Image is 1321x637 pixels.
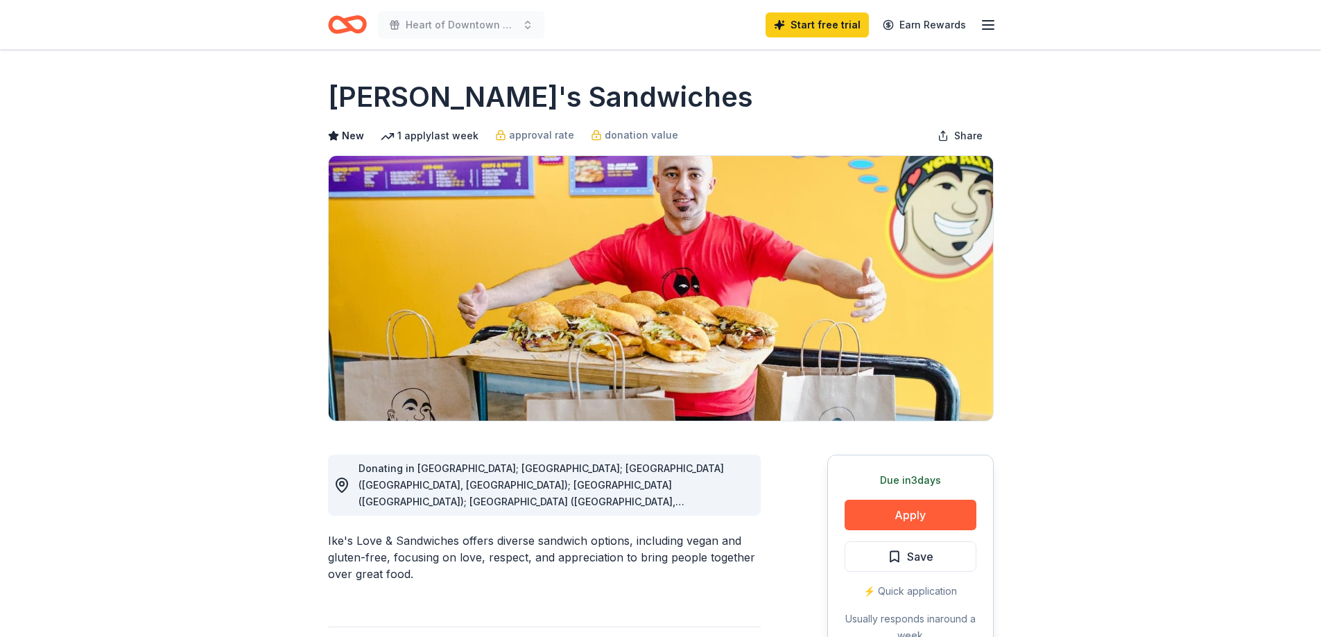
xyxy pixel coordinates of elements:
[766,12,869,37] a: Start free trial
[328,78,753,116] h1: [PERSON_NAME]'s Sandwiches
[329,156,993,421] img: Image for Ike's Sandwiches
[874,12,974,37] a: Earn Rewards
[926,122,994,150] button: Share
[509,127,574,143] span: approval rate
[406,17,517,33] span: Heart of Downtown Golf Tournament
[381,128,478,144] div: 1 apply last week
[605,127,678,143] span: donation value
[342,128,364,144] span: New
[328,8,367,41] a: Home
[845,541,976,572] button: Save
[359,462,724,591] span: Donating in [GEOGRAPHIC_DATA]; [GEOGRAPHIC_DATA]; [GEOGRAPHIC_DATA] ([GEOGRAPHIC_DATA], [GEOGRAPH...
[845,500,976,530] button: Apply
[328,532,761,582] div: Ike's Love & Sandwiches offers diverse sandwich options, including vegan and gluten-free, focusin...
[495,127,574,143] a: approval rate
[907,548,933,566] span: Save
[845,472,976,489] div: Due in 3 days
[845,583,976,600] div: ⚡️ Quick application
[591,127,678,143] a: donation value
[378,11,544,39] button: Heart of Downtown Golf Tournament
[954,128,983,144] span: Share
